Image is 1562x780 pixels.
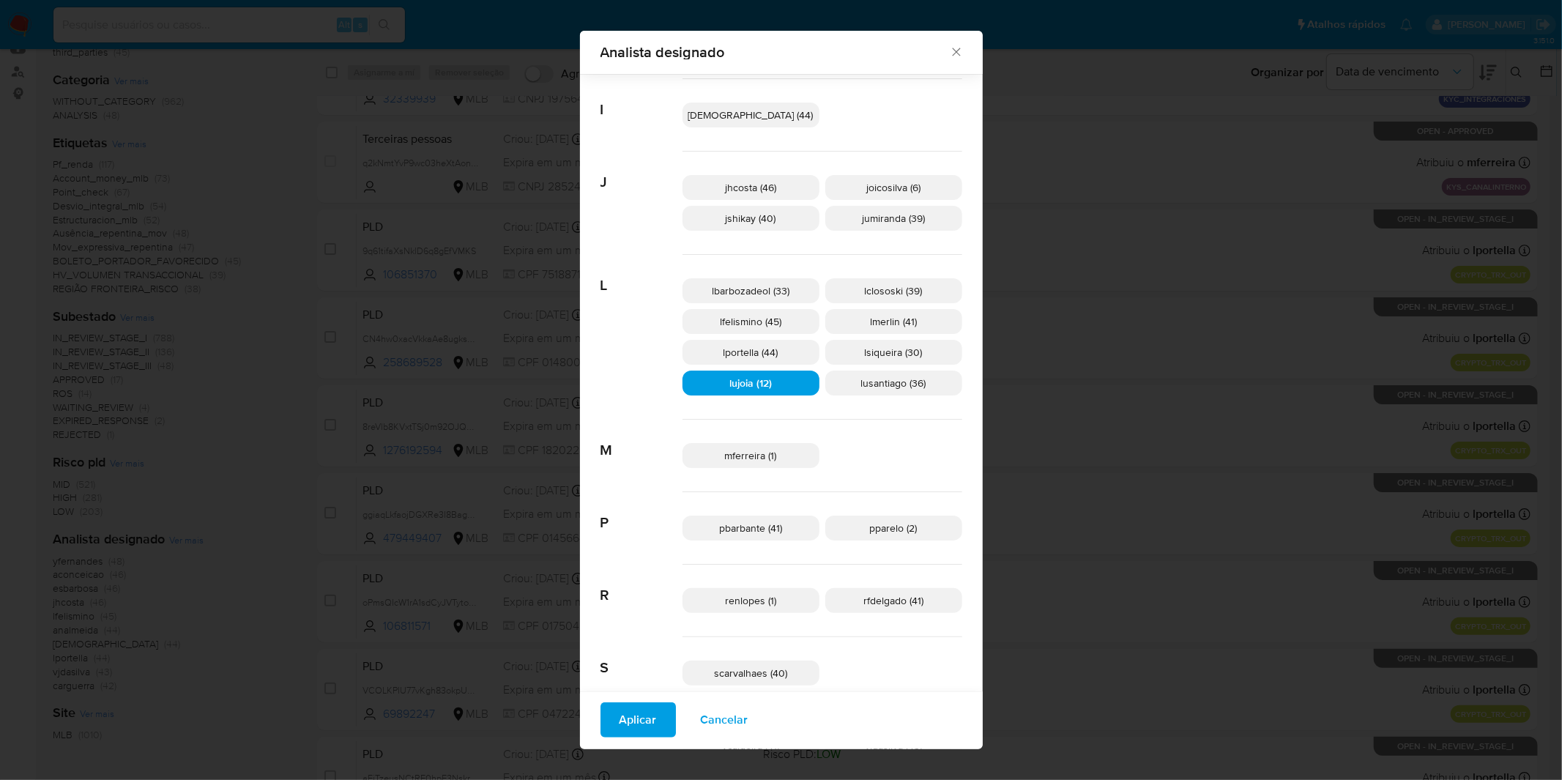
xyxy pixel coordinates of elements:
span: joicosilva (6) [866,180,921,195]
span: renlopes (1) [725,593,776,608]
div: scarvalhaes (40) [683,661,819,686]
span: I [600,79,683,119]
span: lmerlin (41) [870,314,917,329]
span: lsiqueira (30) [865,345,923,360]
div: lusantiago (36) [825,371,962,395]
span: rfdelgado (41) [863,593,923,608]
span: jshikay (40) [726,211,776,226]
div: lfelismino (45) [683,309,819,334]
div: renlopes (1) [683,588,819,613]
button: Cancelar [682,702,767,738]
div: lujoia (12) [683,371,819,395]
span: pbarbante (41) [719,521,782,535]
span: P [600,492,683,532]
span: lclososki (39) [865,283,923,298]
div: lmerlin (41) [825,309,962,334]
div: lbarbozadeol (33) [683,278,819,303]
div: pbarbante (41) [683,516,819,541]
div: lclososki (39) [825,278,962,303]
span: lujoia (12) [729,376,772,390]
div: lsiqueira (30) [825,340,962,365]
span: Cancelar [701,704,748,736]
span: L [600,255,683,294]
span: S [600,637,683,677]
div: mferreira (1) [683,443,819,468]
span: pparelo (2) [870,521,918,535]
div: rfdelgado (41) [825,588,962,613]
span: jumiranda (39) [862,211,925,226]
span: scarvalhaes (40) [714,666,787,680]
span: mferreira (1) [725,448,777,463]
span: J [600,152,683,191]
div: lportella (44) [683,340,819,365]
span: lfelismino (45) [720,314,781,329]
span: R [600,565,683,604]
div: joicosilva (6) [825,175,962,200]
button: Aplicar [600,702,676,738]
div: jshikay (40) [683,206,819,231]
div: [DEMOGRAPHIC_DATA] (44) [683,103,819,127]
span: Analista designado [600,45,950,59]
span: jhcosta (46) [725,180,776,195]
div: pparelo (2) [825,516,962,541]
span: Aplicar [620,704,657,736]
span: M [600,420,683,459]
div: jhcosta (46) [683,175,819,200]
span: lusantiago (36) [861,376,926,390]
button: Fechar [949,45,962,58]
div: jumiranda (39) [825,206,962,231]
span: lbarbozadeol (33) [712,283,789,298]
span: lportella (44) [724,345,778,360]
span: [DEMOGRAPHIC_DATA] (44) [688,108,814,122]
